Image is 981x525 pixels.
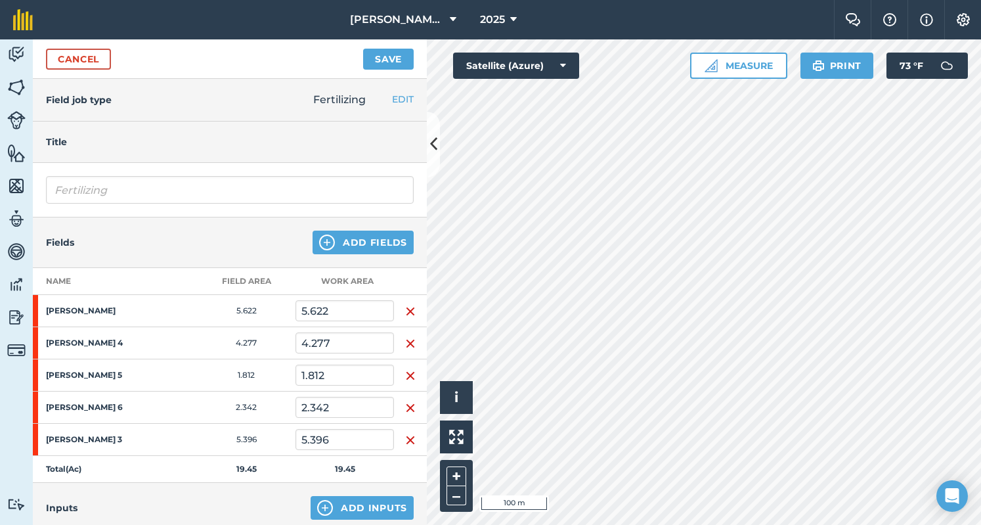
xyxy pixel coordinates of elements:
span: Fertilizing [313,93,366,106]
img: Ruler icon [705,59,718,72]
img: svg+xml;base64,PHN2ZyB4bWxucz0iaHR0cDovL3d3dy53My5vcmcvMjAwMC9zdmciIHdpZHRoPSI1NiIgaGVpZ2h0PSI2MC... [7,78,26,97]
span: [PERSON_NAME] 2023 [350,12,445,28]
td: 5.396 [197,424,295,456]
a: Cancel [46,49,111,70]
td: 2.342 [197,392,295,424]
span: i [454,389,458,405]
img: svg+xml;base64,PD94bWwgdmVyc2lvbj0iMS4wIiBlbmNvZGluZz0idXRmLTgiPz4KPCEtLSBHZW5lcmF0b3I6IEFkb2JlIE... [7,275,26,294]
button: 73 °F [886,53,968,79]
th: Field Area [197,268,295,295]
img: fieldmargin Logo [13,9,33,30]
img: svg+xml;base64,PD94bWwgdmVyc2lvbj0iMS4wIiBlbmNvZGluZz0idXRmLTgiPz4KPCEtLSBHZW5lcmF0b3I6IEFkb2JlIE... [7,209,26,229]
th: Work area [295,268,394,295]
img: svg+xml;base64,PHN2ZyB4bWxucz0iaHR0cDovL3d3dy53My5vcmcvMjAwMC9zdmciIHdpZHRoPSIxOSIgaGVpZ2h0PSIyNC... [812,58,825,74]
h4: Inputs [46,501,77,515]
button: EDIT [392,92,414,106]
img: svg+xml;base64,PD94bWwgdmVyc2lvbj0iMS4wIiBlbmNvZGluZz0idXRmLTgiPz4KPCEtLSBHZW5lcmF0b3I6IEFkb2JlIE... [7,341,26,359]
img: svg+xml;base64,PHN2ZyB4bWxucz0iaHR0cDovL3d3dy53My5vcmcvMjAwMC9zdmciIHdpZHRoPSIxNiIgaGVpZ2h0PSIyNC... [405,336,416,352]
img: svg+xml;base64,PHN2ZyB4bWxucz0iaHR0cDovL3d3dy53My5vcmcvMjAwMC9zdmciIHdpZHRoPSIxNiIgaGVpZ2h0PSIyNC... [405,368,416,384]
button: Add Fields [313,231,414,254]
button: Print [800,53,874,79]
img: svg+xml;base64,PHN2ZyB4bWxucz0iaHR0cDovL3d3dy53My5vcmcvMjAwMC9zdmciIHdpZHRoPSIxNCIgaGVpZ2h0PSIyNC... [317,500,333,516]
strong: 19.45 [335,464,355,474]
button: Satellite (Azure) [453,53,579,79]
td: 4.277 [197,327,295,359]
img: svg+xml;base64,PD94bWwgdmVyc2lvbj0iMS4wIiBlbmNvZGluZz0idXRmLTgiPz4KPCEtLSBHZW5lcmF0b3I6IEFkb2JlIE... [7,45,26,64]
img: svg+xml;base64,PD94bWwgdmVyc2lvbj0iMS4wIiBlbmNvZGluZz0idXRmLTgiPz4KPCEtLSBHZW5lcmF0b3I6IEFkb2JlIE... [7,242,26,262]
img: svg+xml;base64,PHN2ZyB4bWxucz0iaHR0cDovL3d3dy53My5vcmcvMjAwMC9zdmciIHdpZHRoPSIxNiIgaGVpZ2h0PSIyNC... [405,304,416,319]
img: svg+xml;base64,PD94bWwgdmVyc2lvbj0iMS4wIiBlbmNvZGluZz0idXRmLTgiPz4KPCEtLSBHZW5lcmF0b3I6IEFkb2JlIE... [7,111,26,129]
img: svg+xml;base64,PHN2ZyB4bWxucz0iaHR0cDovL3d3dy53My5vcmcvMjAwMC9zdmciIHdpZHRoPSIxNCIgaGVpZ2h0PSIyNC... [319,235,335,250]
span: 73 ° F [900,53,923,79]
img: svg+xml;base64,PD94bWwgdmVyc2lvbj0iMS4wIiBlbmNvZGluZz0idXRmLTgiPz4KPCEtLSBHZW5lcmF0b3I6IEFkb2JlIE... [7,308,26,327]
h4: Title [46,135,414,149]
button: + [447,467,466,486]
th: Name [33,268,197,295]
div: Open Intercom Messenger [936,480,968,512]
strong: [PERSON_NAME] 6 [46,402,148,413]
img: svg+xml;base64,PHN2ZyB4bWxucz0iaHR0cDovL3d3dy53My5vcmcvMjAwMC9zdmciIHdpZHRoPSIxNiIgaGVpZ2h0PSIyNC... [405,400,416,416]
strong: [PERSON_NAME] 5 [46,370,148,380]
img: svg+xml;base64,PHN2ZyB4bWxucz0iaHR0cDovL3d3dy53My5vcmcvMjAwMC9zdmciIHdpZHRoPSIxNyIgaGVpZ2h0PSIxNy... [920,12,933,28]
img: svg+xml;base64,PHN2ZyB4bWxucz0iaHR0cDovL3d3dy53My5vcmcvMjAwMC9zdmciIHdpZHRoPSI1NiIgaGVpZ2h0PSI2MC... [7,176,26,196]
img: A question mark icon [882,13,898,26]
img: svg+xml;base64,PHN2ZyB4bWxucz0iaHR0cDovL3d3dy53My5vcmcvMjAwMC9zdmciIHdpZHRoPSIxNiIgaGVpZ2h0PSIyNC... [405,432,416,448]
button: – [447,486,466,505]
button: i [440,381,473,414]
img: A cog icon [955,13,971,26]
button: Save [363,49,414,70]
td: 5.622 [197,295,295,327]
strong: Total ( Ac ) [46,464,81,474]
strong: [PERSON_NAME] [46,306,148,316]
img: svg+xml;base64,PHN2ZyB4bWxucz0iaHR0cDovL3d3dy53My5vcmcvMjAwMC9zdmciIHdpZHRoPSI1NiIgaGVpZ2h0PSI2MC... [7,143,26,163]
button: Measure [690,53,787,79]
h4: Fields [46,235,74,250]
span: 2025 [480,12,505,28]
img: Four arrows, one pointing top left, one top right, one bottom right and the last bottom left [449,430,464,444]
img: svg+xml;base64,PD94bWwgdmVyc2lvbj0iMS4wIiBlbmNvZGluZz0idXRmLTgiPz4KPCEtLSBHZW5lcmF0b3I6IEFkb2JlIE... [7,498,26,511]
strong: [PERSON_NAME] 4 [46,338,148,348]
td: 1.812 [197,359,295,392]
img: Two speech bubbles overlapping with the left bubble in the forefront [845,13,861,26]
h4: Field job type [46,93,112,107]
img: svg+xml;base64,PD94bWwgdmVyc2lvbj0iMS4wIiBlbmNvZGluZz0idXRmLTgiPz4KPCEtLSBHZW5lcmF0b3I6IEFkb2JlIE... [934,53,960,79]
input: What needs doing? [46,176,414,204]
strong: [PERSON_NAME] 3 [46,434,148,445]
strong: 19.45 [236,464,257,474]
button: Add Inputs [311,496,414,520]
